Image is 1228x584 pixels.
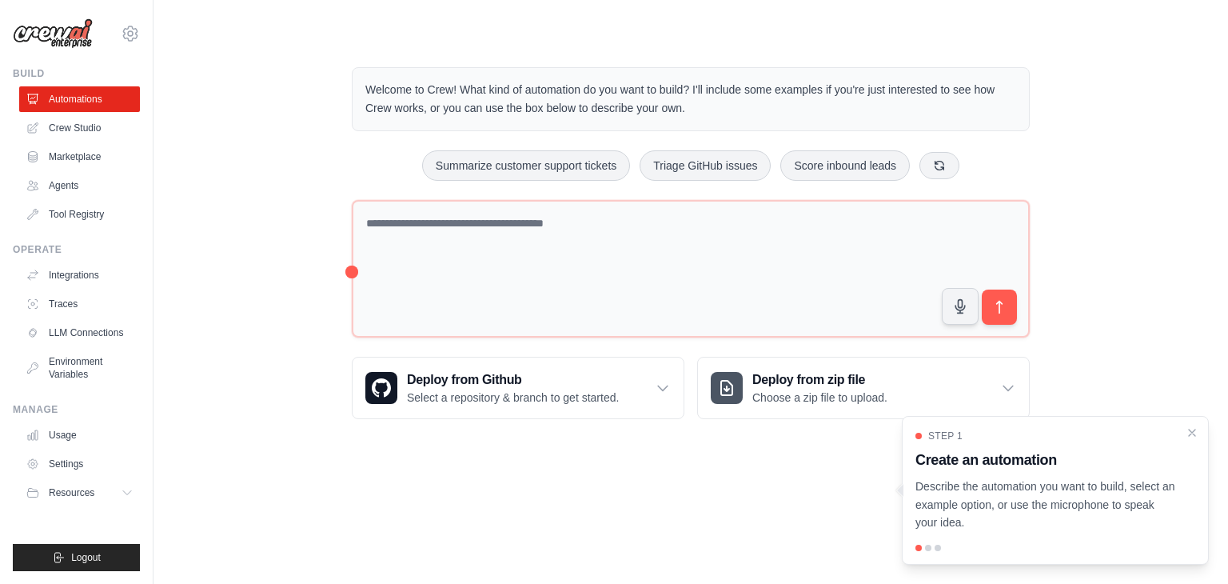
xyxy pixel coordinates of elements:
p: Choose a zip file to upload. [752,390,887,406]
span: Logout [71,551,101,564]
a: Marketplace [19,144,140,170]
a: Agents [19,173,140,198]
a: Automations [19,86,140,112]
p: Describe the automation you want to build, select an example option, or use the microphone to spe... [915,478,1176,532]
a: Environment Variables [19,349,140,387]
a: LLM Connections [19,320,140,346]
p: Select a repository & branch to get started. [407,390,619,406]
span: Step 1 [928,430,963,442]
button: Triage GitHub issues [640,150,771,181]
div: Operate [13,243,140,256]
p: Welcome to Crew! What kind of automation do you want to build? I'll include some examples if you'... [365,81,1016,118]
div: Build [13,67,140,80]
h3: Deploy from zip file [752,370,887,390]
h3: Create an automation [915,449,1176,471]
span: Resources [49,486,94,499]
a: Traces [19,291,140,317]
button: Resources [19,480,140,506]
button: Logout [13,544,140,571]
h3: Deploy from Github [407,370,619,390]
a: Integrations [19,262,140,288]
img: Logo [13,18,93,49]
button: Score inbound leads [780,150,910,181]
button: Summarize customer support tickets [422,150,630,181]
a: Usage [19,422,140,448]
a: Crew Studio [19,115,140,141]
a: Tool Registry [19,202,140,227]
div: Manage [13,403,140,416]
button: Close walkthrough [1186,426,1198,439]
a: Settings [19,451,140,477]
